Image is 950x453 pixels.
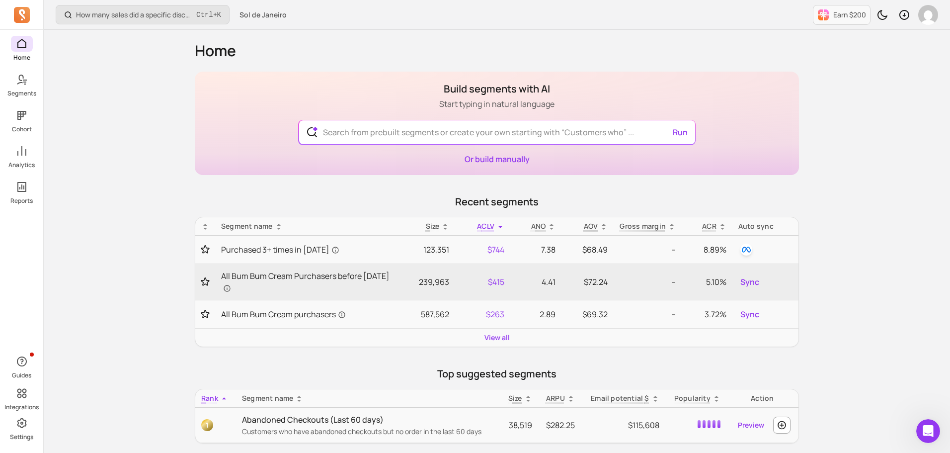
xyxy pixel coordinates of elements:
[221,308,346,320] span: All Bum Bum Cream purchasers
[508,393,522,403] span: Size
[461,308,504,320] p: $263
[10,433,33,441] p: Settings
[916,419,940,443] iframe: Intercom live chat
[12,125,32,133] p: Cohort
[201,393,218,403] span: Rank
[242,393,494,403] div: Segment name
[688,308,726,320] p: 3.72%
[674,393,711,403] p: Popularity
[872,5,892,25] button: Toggle dark mode
[669,122,692,142] button: Run
[201,309,209,319] button: Toggle favorite
[688,244,726,256] p: 8.89%
[465,154,530,165] a: Or build manually
[738,242,754,258] button: facebook
[546,420,575,431] span: $282.25
[195,42,799,60] h1: Home
[732,393,792,403] div: Action
[740,244,752,256] img: facebook
[221,244,339,256] span: Purchased 3+ times in [DATE]
[531,221,546,231] span: ANO
[516,276,555,288] p: 4.41
[738,306,761,322] button: Sync
[546,393,565,403] p: ARPU
[738,221,792,231] div: Auto sync
[461,244,504,256] p: $744
[584,221,598,231] p: AOV
[567,308,608,320] p: $69.32
[7,90,36,97] p: Segments
[813,5,871,25] button: Earn $200
[477,221,494,231] span: ACLV
[620,276,676,288] p: --
[196,9,221,20] span: +
[221,244,390,256] a: Purchased 3+ times in [DATE]
[591,393,649,403] p: Email potential $
[10,197,33,205] p: Reports
[242,414,494,426] p: Abandoned Checkouts (Last 60 days)
[221,270,390,294] a: All Bum Bum Cream Purchasers before [DATE]
[221,308,390,320] a: All Bum Bum Cream purchasers
[76,10,192,20] p: How many sales did a specific discount code generate?
[688,276,726,288] p: 5.10%
[217,11,221,19] kbd: K
[439,82,554,96] h1: Build segments with AI
[239,10,287,20] span: Sol de Janeiro
[402,244,449,256] p: 123,351
[402,308,449,320] p: 587,562
[12,371,31,379] p: Guides
[201,277,209,287] button: Toggle favorite
[833,10,866,20] p: Earn $200
[234,6,293,24] button: Sol de Janeiro
[196,10,213,20] kbd: Ctrl
[201,245,209,255] button: Toggle favorite
[439,98,554,110] p: Start typing in natural language
[461,276,504,288] p: $415
[516,244,555,256] p: 7.38
[567,244,608,256] p: $68.49
[918,5,938,25] img: avatar
[567,276,608,288] p: $72.24
[8,161,35,169] p: Analytics
[4,403,39,411] p: Integrations
[740,276,759,288] span: Sync
[221,221,390,231] div: Segment name
[628,420,659,431] span: $115,608
[738,274,761,290] button: Sync
[11,352,33,381] button: Guides
[516,308,555,320] p: 2.89
[620,221,666,231] p: Gross margin
[56,5,230,24] button: How many sales did a specific discount code generate?Ctrl+K
[484,333,510,343] a: View all
[734,416,768,434] a: Preview
[242,427,494,437] p: Customers who have abandoned checkouts but no order in the last 60 days
[702,221,716,231] p: ACR
[740,308,759,320] span: Sync
[620,308,676,320] p: --
[402,276,449,288] p: 239,963
[315,120,679,144] input: Search from prebuilt segments or create your own starting with “Customers who” ...
[426,221,440,231] span: Size
[509,420,532,431] span: 38,519
[195,367,799,381] p: Top suggested segments
[13,54,30,62] p: Home
[195,195,799,209] p: Recent segments
[620,244,676,256] p: --
[201,419,213,431] span: 1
